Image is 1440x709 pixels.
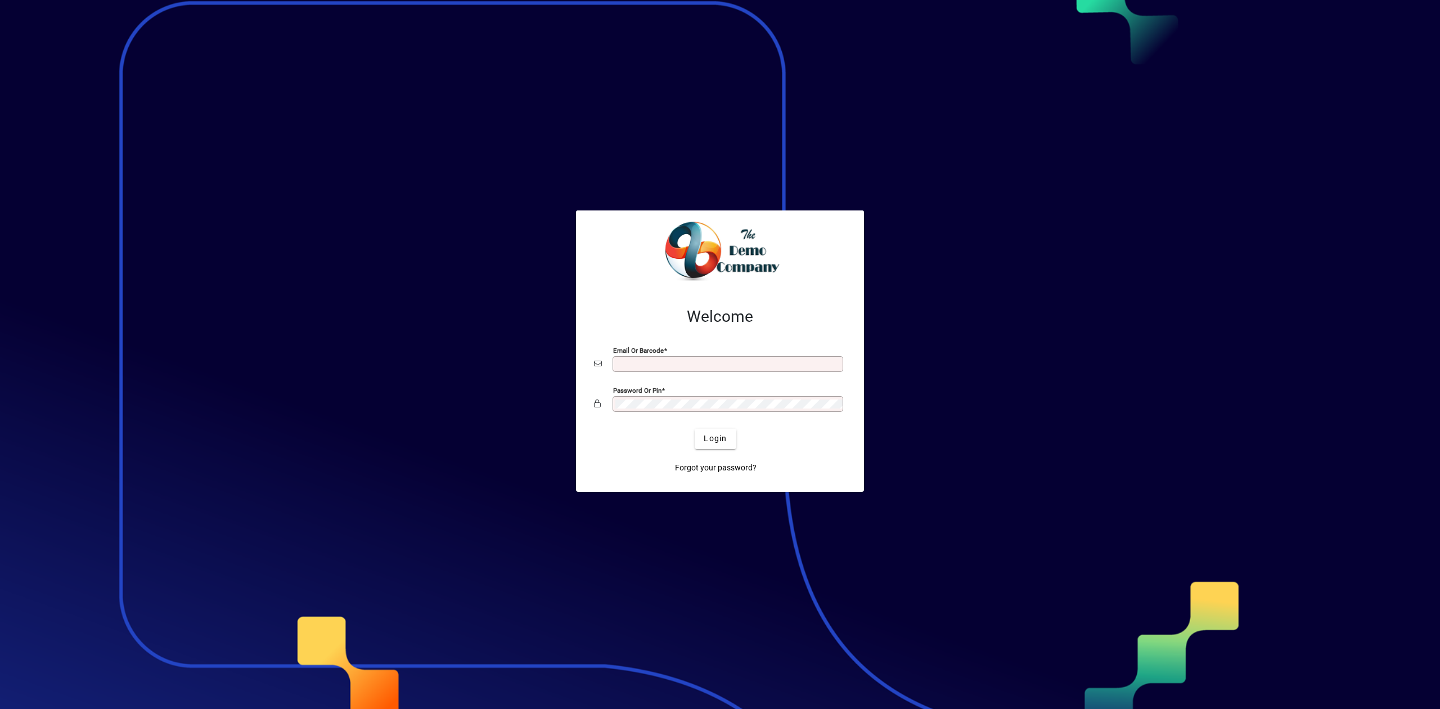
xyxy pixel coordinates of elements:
[613,386,661,394] mat-label: Password or Pin
[613,346,664,354] mat-label: Email or Barcode
[675,462,757,474] span: Forgot your password?
[695,429,736,449] button: Login
[594,307,846,326] h2: Welcome
[704,433,727,445] span: Login
[670,458,761,478] a: Forgot your password?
